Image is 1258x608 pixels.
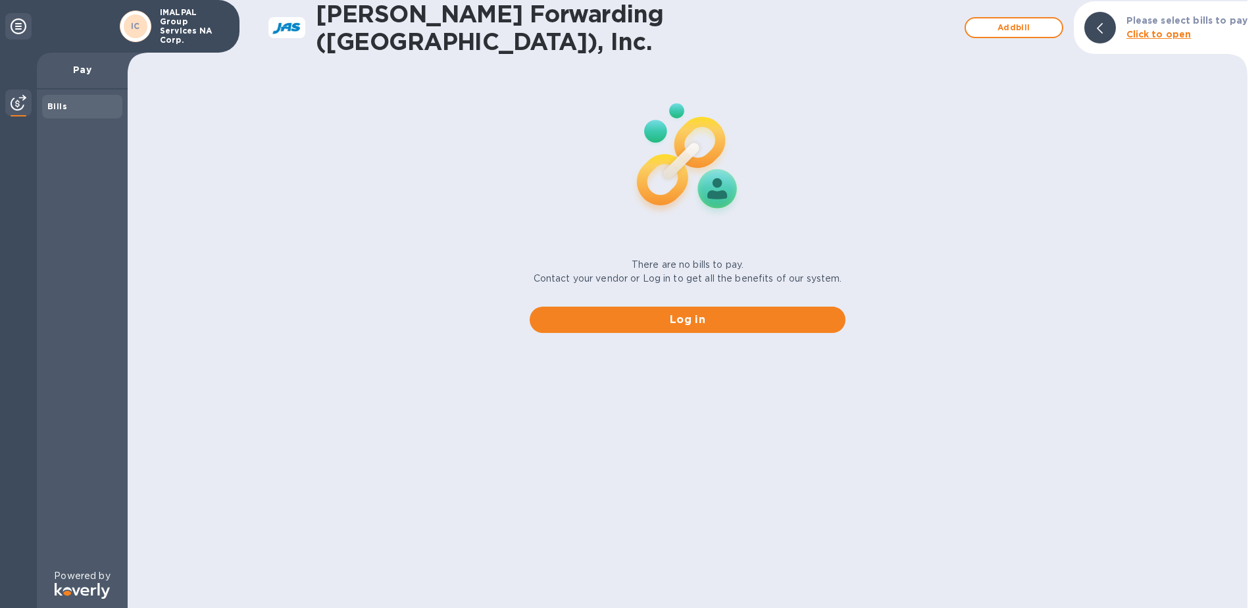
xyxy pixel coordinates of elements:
img: Logo [55,583,110,599]
b: IC [131,21,140,31]
b: Click to open [1126,29,1192,39]
p: IMALPAL Group Services NA Corp. [160,8,226,45]
p: Pay [47,63,117,76]
p: Powered by [54,569,110,583]
span: Add bill [976,20,1051,36]
b: Please select bills to pay [1126,15,1247,26]
p: There are no bills to pay. Contact your vendor or Log in to get all the benefits of our system. [534,258,842,286]
button: Addbill [965,17,1063,38]
span: Log in [540,312,835,328]
b: Bills [47,101,67,111]
button: Log in [530,307,845,333]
